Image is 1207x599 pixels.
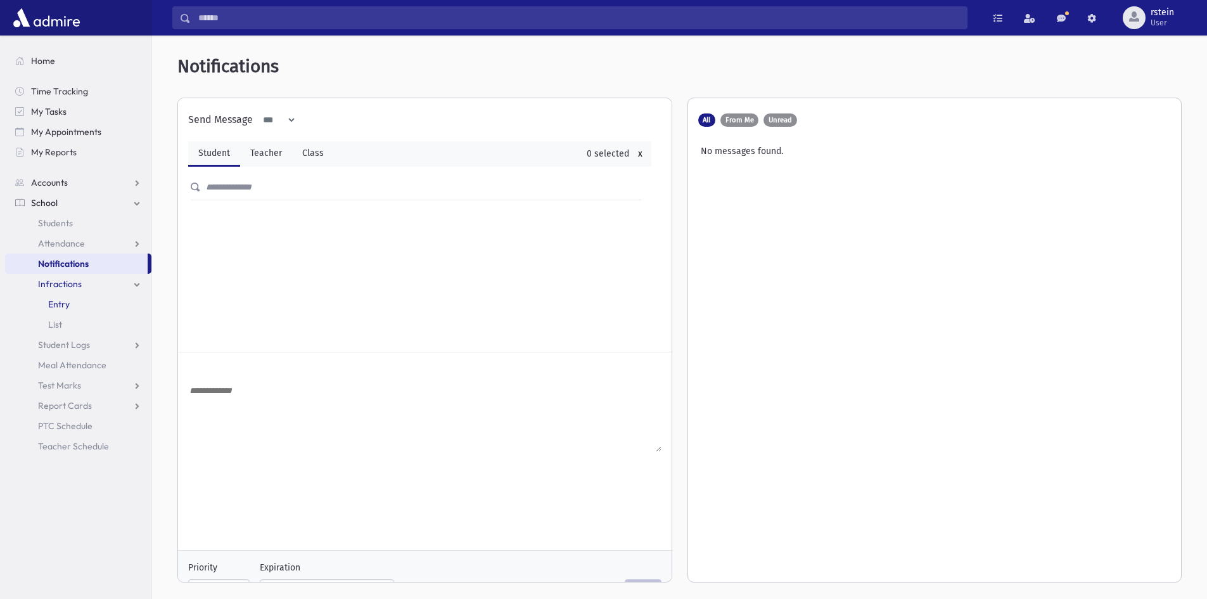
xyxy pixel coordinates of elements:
[769,117,792,124] span: Unread
[38,217,73,229] span: Students
[5,172,151,193] a: Accounts
[5,416,151,436] a: PTC Schedule
[5,213,151,233] a: Students
[1151,18,1174,28] span: User
[177,56,279,77] span: Notifications
[5,396,151,416] a: Report Cards
[38,400,92,411] span: Report Cards
[38,339,90,351] span: Student Logs
[5,355,151,375] a: Meal Attendance
[1151,8,1174,18] span: rstein
[10,5,83,30] img: AdmirePro
[5,254,148,274] a: Notifications
[5,274,151,294] a: Infractions
[38,238,85,249] span: Attendance
[31,146,77,158] span: My Reports
[5,436,151,456] a: Teacher Schedule
[188,112,253,127] div: Send Message
[698,113,797,127] div: AdntfToShow
[5,122,151,142] a: My Appointments
[38,441,109,452] span: Teacher Schedule
[634,146,646,161] button: x
[48,319,62,330] span: List
[31,55,55,67] span: Home
[188,141,240,167] a: Student
[48,299,70,310] span: Entry
[38,380,81,391] span: Test Marks
[31,106,67,117] span: My Tasks
[587,147,629,160] div: 0 selected
[5,314,151,335] a: List
[703,117,710,124] span: All
[5,101,151,122] a: My Tasks
[5,375,151,396] a: Test Marks
[38,258,89,269] span: Notifications
[260,561,300,574] label: Expiration
[5,335,151,355] a: Student Logs
[31,177,68,188] span: Accounts
[725,117,754,124] span: From Me
[5,51,151,71] a: Home
[31,126,101,138] span: My Appointments
[191,6,967,29] input: Search
[31,86,88,97] span: Time Tracking
[31,197,58,209] span: School
[5,142,151,162] a: My Reports
[698,139,1172,158] div: No messages found.
[240,141,292,167] a: Teacher
[38,359,106,371] span: Meal Attendance
[188,561,217,574] label: Priority
[5,233,151,254] a: Attendance
[5,294,151,314] a: Entry
[292,141,334,167] a: Class
[38,420,93,432] span: PTC Schedule
[38,278,82,290] span: Infractions
[5,81,151,101] a: Time Tracking
[5,193,151,213] a: School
